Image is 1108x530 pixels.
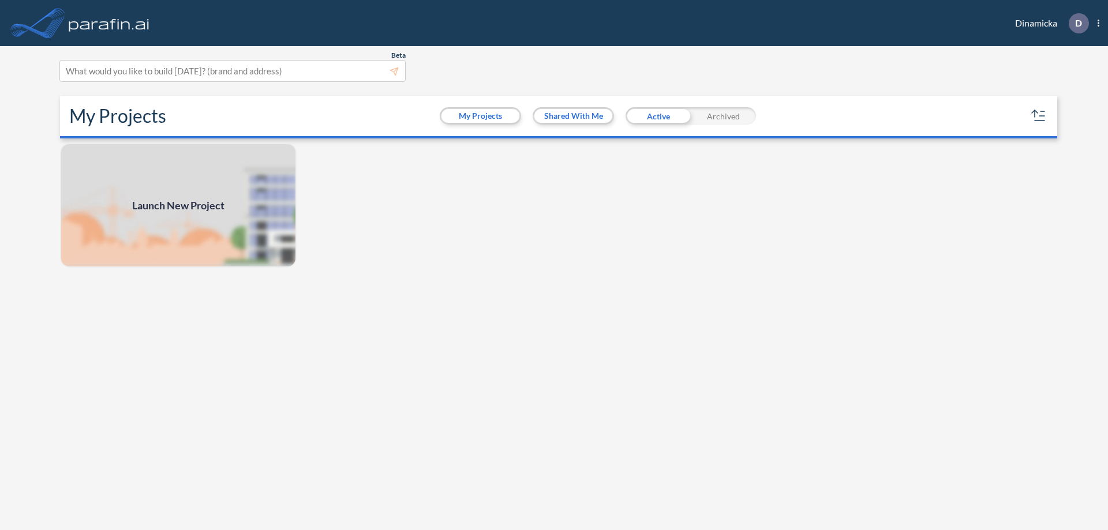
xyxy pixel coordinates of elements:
[66,12,152,35] img: logo
[1075,18,1082,28] p: D
[626,107,691,125] div: Active
[441,109,519,123] button: My Projects
[60,143,297,268] a: Launch New Project
[391,51,406,60] span: Beta
[60,143,297,268] img: add
[998,13,1099,33] div: Dinamicka
[691,107,756,125] div: Archived
[69,105,166,127] h2: My Projects
[132,198,224,213] span: Launch New Project
[534,109,612,123] button: Shared With Me
[1030,107,1048,125] button: sort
